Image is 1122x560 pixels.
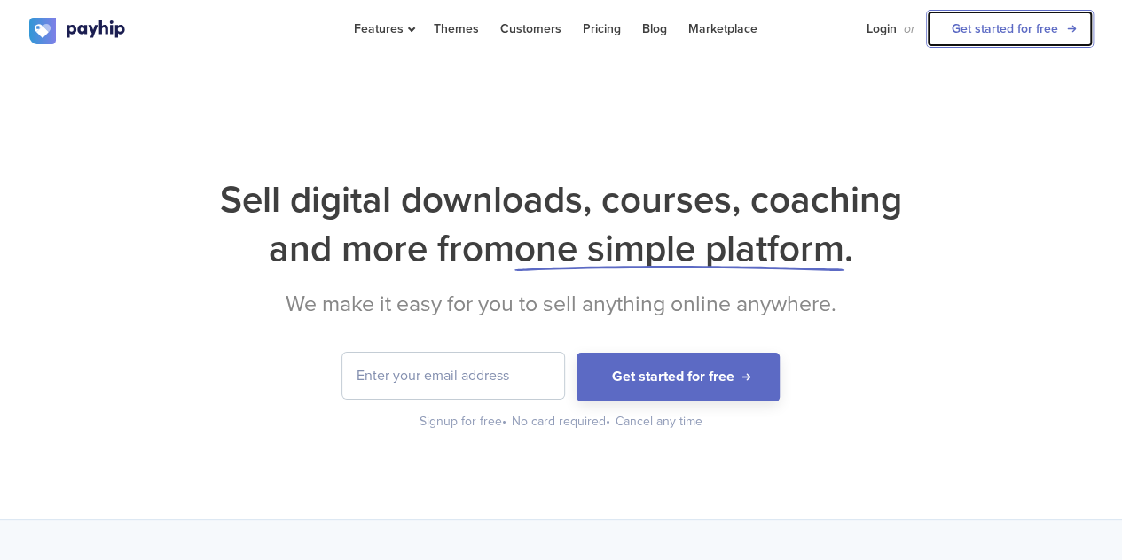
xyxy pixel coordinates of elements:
[354,21,412,36] span: Features
[29,291,1094,317] h2: We make it easy for you to sell anything online anywhere.
[844,226,853,271] span: .
[606,414,610,429] span: •
[616,413,702,431] div: Cancel any time
[512,413,612,431] div: No card required
[29,18,127,44] img: logo.svg
[514,226,844,271] span: one simple platform
[29,175,1094,273] h1: Sell digital downloads, courses, coaching and more from
[502,414,506,429] span: •
[420,413,508,431] div: Signup for free
[926,10,1094,48] a: Get started for free
[342,353,564,399] input: Enter your email address
[577,353,780,401] button: Get started for free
